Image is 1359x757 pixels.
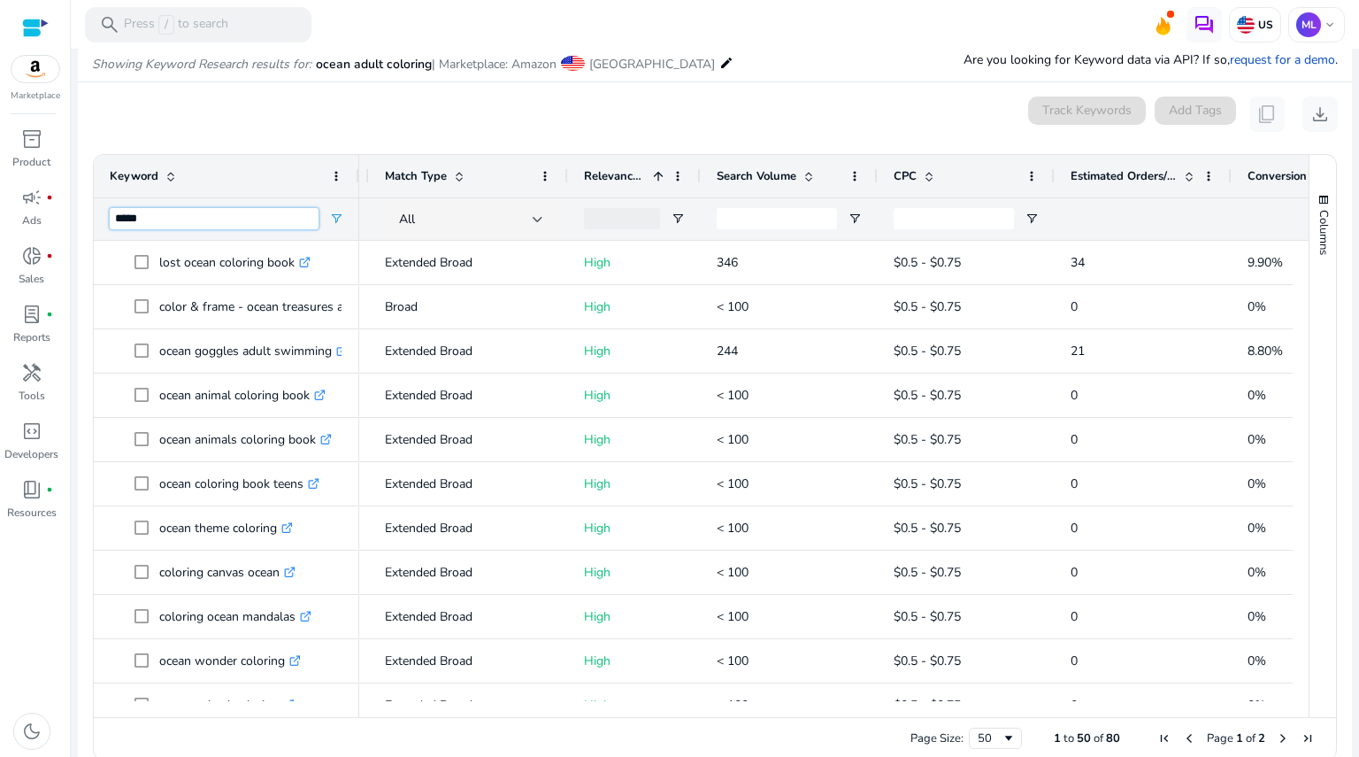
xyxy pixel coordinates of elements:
span: < 100 [717,387,749,404]
span: 8.80% [1248,343,1283,359]
span: < 100 [717,298,749,315]
p: coloring canvas ocean [159,554,296,591]
span: 0 [1071,697,1078,714]
p: color & frame - ocean treasures adult coloring book [159,289,460,325]
i: Showing Keyword Research results for: [92,56,311,73]
span: $0.5 - $0.75 [894,697,961,714]
p: Extended Broad [385,554,552,591]
p: coloring ocean mandalas [159,599,311,635]
a: request for a demo [1230,51,1335,68]
p: Press to search [124,15,228,35]
span: to [1063,730,1074,746]
p: ocean coloring book teens [159,466,319,502]
span: Conversion Rate [1248,168,1335,184]
p: Extended Broad [385,377,552,413]
button: Open Filter Menu [671,212,685,226]
span: 0% [1248,520,1266,537]
span: 1 [1236,730,1243,746]
span: 0% [1248,608,1266,625]
span: Match Type [385,168,447,184]
span: 0 [1071,520,1078,537]
span: 0% [1248,475,1266,492]
span: book_4 [21,479,42,500]
p: High [584,643,685,679]
span: $0.5 - $0.75 [894,431,961,448]
span: | Marketplace: Amazon [432,56,557,73]
span: 0 [1071,653,1078,669]
input: Search Volume Filter Input [717,208,837,229]
span: of [1094,730,1103,746]
span: < 100 [717,608,749,625]
p: High [584,289,685,325]
span: 80 [1106,730,1120,746]
span: 0% [1248,564,1266,581]
span: All [399,211,415,228]
p: ocean animal coloring [159,687,295,723]
img: us.svg [1237,16,1255,34]
span: fiber_manual_record [46,252,53,259]
span: 0 [1071,475,1078,492]
p: ocean goggles adult swimming [159,333,348,369]
p: Resources [7,505,57,521]
p: High [584,554,685,591]
button: download [1302,97,1338,132]
span: fiber_manual_record [46,486,53,493]
p: Marketplace [11,89,60,103]
span: 0% [1248,653,1266,669]
p: ocean animals coloring book [159,421,332,458]
p: High [584,599,685,635]
p: Broad [385,289,552,325]
span: 21 [1071,343,1085,359]
span: 34 [1071,254,1085,271]
span: 1 [1054,730,1061,746]
p: High [584,244,685,281]
p: Product [12,154,50,170]
p: Are you looking for Keyword data via API? If so, . [964,50,1338,69]
span: lab_profile [21,304,42,325]
span: 0 [1071,298,1078,315]
span: download [1309,104,1331,125]
p: High [584,510,685,546]
span: < 100 [717,564,749,581]
span: Columns [1316,210,1332,255]
span: fiber_manual_record [46,311,53,318]
p: High [584,466,685,502]
div: Page Size [969,728,1022,749]
span: $0.5 - $0.75 [894,387,961,404]
span: 50 [1077,730,1091,746]
span: inventory_2 [21,128,42,150]
div: Next Page [1276,731,1290,745]
span: search [99,14,120,35]
span: donut_small [21,245,42,266]
span: 2 [1258,730,1265,746]
p: Tools [19,388,45,404]
span: 9.90% [1248,254,1283,271]
p: High [584,421,685,458]
span: 0% [1248,298,1266,315]
p: Extended Broad [385,421,552,458]
p: Ads [22,212,42,228]
div: First Page [1157,731,1171,745]
span: fiber_manual_record [46,194,53,201]
p: Extended Broad [385,687,552,723]
span: < 100 [717,653,749,669]
span: / [158,15,174,35]
p: Sales [19,271,44,287]
span: [GEOGRAPHIC_DATA] [589,56,715,73]
span: $0.5 - $0.75 [894,254,961,271]
span: $0.5 - $0.75 [894,564,961,581]
img: amazon.svg [12,56,59,82]
span: $0.5 - $0.75 [894,343,961,359]
span: campaign [21,187,42,208]
span: 0 [1071,564,1078,581]
p: ocean animal coloring book [159,377,326,413]
p: ocean theme coloring [159,510,293,546]
span: < 100 [717,520,749,537]
p: Extended Broad [385,244,552,281]
p: lost ocean coloring book [159,244,311,281]
p: ML [1296,12,1321,37]
span: of [1246,730,1255,746]
span: keyboard_arrow_down [1323,18,1337,32]
span: handyman [21,362,42,383]
span: 244 [717,343,738,359]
